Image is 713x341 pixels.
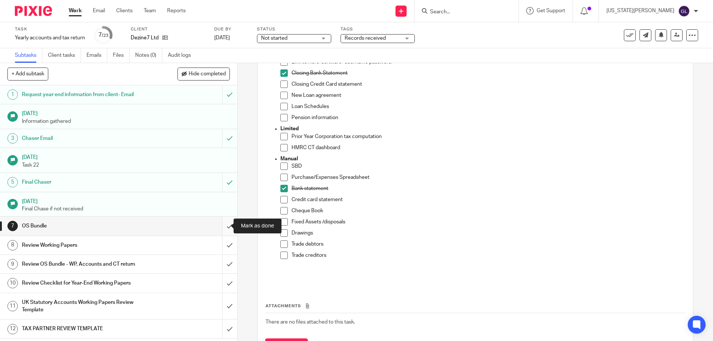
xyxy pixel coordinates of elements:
[292,81,685,88] p: Closing Credit Card statement
[22,323,150,334] h1: TAX PARTNER REVIEW TEMPLATE
[189,71,226,77] span: Hide completed
[15,6,52,16] img: Pixie
[7,177,18,187] div: 5
[214,35,230,40] span: [DATE]
[292,144,685,151] p: HMRC CT dashboard
[280,156,298,161] strong: Manual
[292,218,685,226] p: Fixed Assets /disposals
[292,185,685,192] p: Bank statement
[280,126,299,131] strong: Limited
[22,278,150,289] h1: Review Checklist for Year-End Working Papers
[98,31,108,39] div: 7
[429,9,496,16] input: Search
[144,7,156,14] a: Team
[22,220,150,232] h1: OS Bundle
[7,259,18,269] div: 9
[345,36,386,41] span: Records received
[48,48,81,63] a: Client tasks
[292,207,685,214] p: Cheque Book
[168,48,196,63] a: Audit logs
[93,7,105,14] a: Email
[22,89,150,100] h1: Request year end information from client- Email
[606,7,674,14] p: [US_STATE][PERSON_NAME]
[537,8,565,13] span: Get Support
[292,174,685,181] p: Purchase/Expenses Spreadsheet
[15,48,42,63] a: Subtasks
[22,177,150,188] h1: Final Chaser
[131,26,205,32] label: Client
[113,48,130,63] a: Files
[22,259,150,270] h1: Review OS Bundle - WP, Accounts and CT return
[178,68,230,80] button: Hide completed
[87,48,107,63] a: Emails
[7,68,48,80] button: + Add subtask
[7,278,18,288] div: 10
[69,7,82,14] a: Work
[292,240,685,248] p: Trade debtors
[7,301,18,311] div: 11
[292,252,685,259] p: Trade creditors
[678,5,690,17] img: svg%3E
[7,324,18,334] div: 12
[22,240,150,251] h1: Review Working Papers
[102,33,108,37] small: /23
[22,196,230,205] h1: [DATE]
[7,133,18,144] div: 3
[292,69,685,77] p: Closing Bank Statement
[22,152,230,161] h1: [DATE]
[292,163,685,170] p: SBD
[292,133,685,140] p: Prior Year Corporation tax computation
[292,92,685,99] p: New Loan agreement
[266,319,355,325] span: There are no files attached to this task.
[292,114,685,121] p: Pension information
[15,26,85,32] label: Task
[7,221,18,231] div: 7
[15,34,85,42] div: Yearly accounts and tax return
[7,89,18,100] div: 1
[292,196,685,203] p: Credit card statement
[266,304,301,308] span: Attachments
[7,240,18,250] div: 8
[261,36,287,41] span: Not started
[22,297,150,316] h1: UK Statutory Accounts Working Papers Review Template
[22,108,230,117] h1: [DATE]
[22,205,230,213] p: Final Chase if not received
[135,48,162,63] a: Notes (0)
[116,7,133,14] a: Clients
[22,133,150,144] h1: Chaser Email
[214,26,248,32] label: Due by
[131,34,159,42] p: Dezine7 Ltd
[341,26,415,32] label: Tags
[257,26,331,32] label: Status
[22,161,230,169] p: Task 22
[22,118,230,125] p: Information gathered
[167,7,186,14] a: Reports
[292,103,685,110] p: Loan Schedules
[292,229,685,237] p: Drawings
